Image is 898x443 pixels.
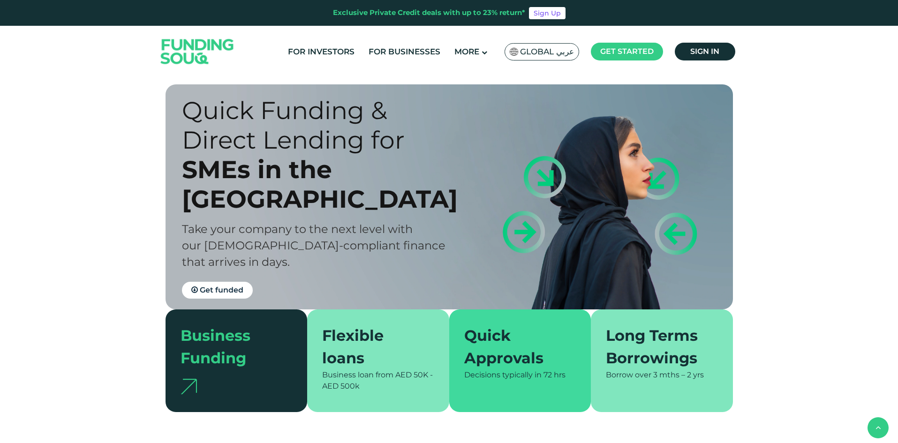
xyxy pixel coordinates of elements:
span: 3 mths – 2 yrs [653,370,704,379]
span: 72 hrs [543,370,566,379]
a: Sign in [675,43,735,60]
a: Sign Up [529,7,566,19]
span: Get started [600,47,654,56]
img: SA Flag [510,48,518,56]
span: Borrow over [606,370,651,379]
div: SMEs in the [GEOGRAPHIC_DATA] [182,155,466,214]
div: Exclusive Private Credit deals with up to 23% return* [333,8,525,18]
img: arrow [181,379,197,394]
button: back [868,417,889,438]
span: Decisions typically in [464,370,542,379]
span: Get funded [200,285,243,294]
div: Quick Funding & Direct Lending for [182,96,466,155]
span: Sign in [690,47,719,56]
span: More [454,47,479,56]
img: Logo [151,28,243,75]
a: For Investors [286,44,357,60]
div: Quick Approvals [464,324,565,369]
a: Get funded [182,282,253,299]
span: Take your company to the next level with our [DEMOGRAPHIC_DATA]-compliant finance that arrives in... [182,222,445,269]
span: Business loan from [322,370,393,379]
a: For Businesses [366,44,443,60]
div: Flexible loans [322,324,423,369]
div: Long Terms Borrowings [606,324,707,369]
div: Business Funding [181,324,281,369]
span: Global عربي [520,46,574,57]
